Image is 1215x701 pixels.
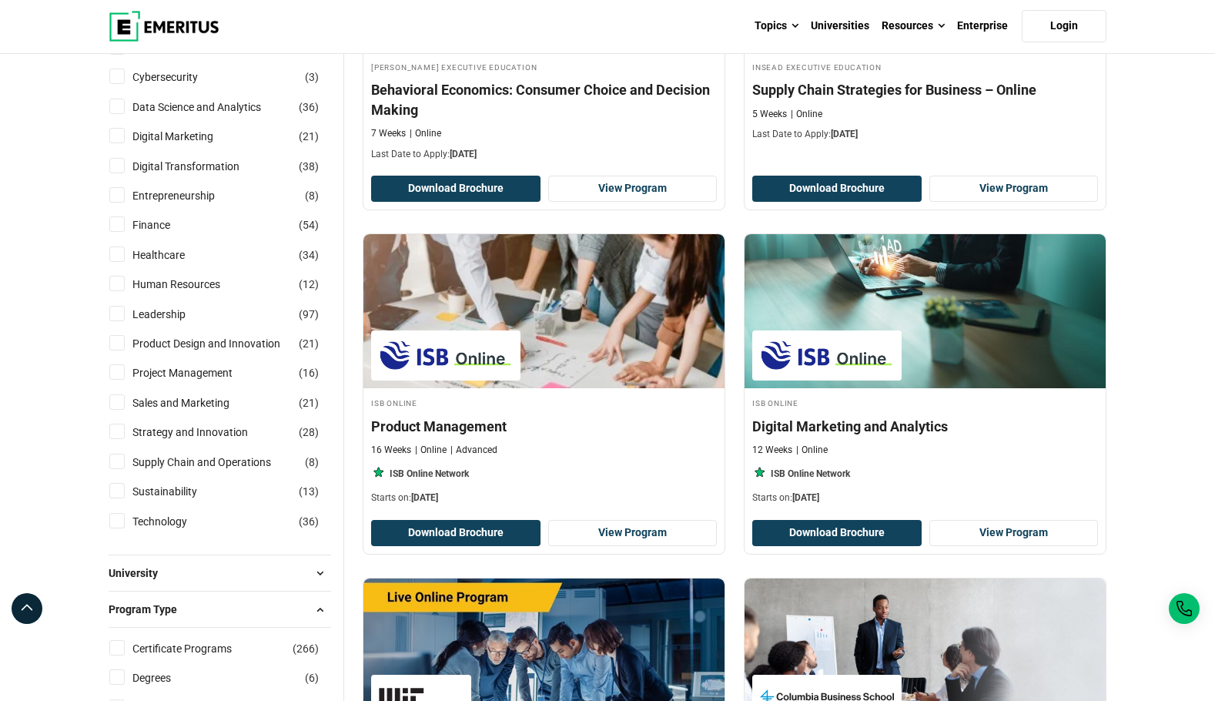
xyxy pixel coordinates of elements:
[929,520,1099,546] a: View Program
[371,444,411,457] p: 16 Weeks
[299,424,319,441] span: ( )
[371,491,717,505] p: Starts on:
[299,335,319,352] span: ( )
[305,69,319,86] span: ( )
[309,190,315,202] span: 8
[1022,10,1106,42] a: Login
[132,454,302,471] a: Supply Chain and Operations
[132,513,218,530] a: Technology
[309,456,315,468] span: 8
[132,669,202,686] a: Degrees
[303,101,315,113] span: 36
[132,424,279,441] a: Strategy and Innovation
[371,80,717,119] h4: Behavioral Economics: Consumer Choice and Decision Making
[132,69,229,86] a: Cybersecurity
[299,99,319,116] span: ( )
[299,483,319,500] span: ( )
[109,562,331,585] button: University
[305,454,319,471] span: ( )
[752,396,1098,409] h4: ISB Online
[752,417,1098,436] h4: Digital Marketing and Analytics
[410,127,441,140] p: Online
[303,515,315,528] span: 36
[299,247,319,263] span: ( )
[371,176,541,202] button: Download Brochure
[450,444,497,457] p: Advanced
[132,335,311,352] a: Product Design and Innovation
[296,642,315,655] span: 266
[771,468,850,481] p: ISB Online Network
[450,149,477,159] span: [DATE]
[379,338,513,373] img: ISB Online
[132,158,270,175] a: Digital Transformation
[299,128,319,145] span: ( )
[299,306,319,323] span: ( )
[132,216,201,233] a: Finance
[371,60,717,73] h4: [PERSON_NAME] Executive Education
[752,176,922,202] button: Download Brochure
[299,216,319,233] span: ( )
[929,176,1099,202] a: View Program
[411,492,438,503] span: [DATE]
[303,130,315,143] span: 21
[796,444,828,457] p: Online
[309,71,315,83] span: 3
[363,234,725,388] img: Product Management | Online Product Design and Innovation Course
[303,337,315,350] span: 21
[132,394,260,411] a: Sales and Marketing
[303,160,315,173] span: 38
[371,127,406,140] p: 7 Weeks
[303,426,315,438] span: 28
[548,520,718,546] a: View Program
[305,669,319,686] span: ( )
[305,187,319,204] span: ( )
[303,367,315,379] span: 16
[132,276,251,293] a: Human Resources
[132,128,244,145] a: Digital Marketing
[109,565,170,582] span: University
[745,234,1106,512] a: Digital Marketing Course by ISB Online - August 13, 2025 ISB Online ISB Online Digital Marketing ...
[303,308,315,320] span: 97
[791,108,822,121] p: Online
[299,364,319,381] span: ( )
[390,468,469,481] p: ISB Online Network
[303,485,315,498] span: 13
[371,148,717,161] p: Last Date to Apply:
[309,672,315,684] span: 6
[371,520,541,546] button: Download Brochure
[132,640,263,657] a: Certificate Programs
[293,640,319,657] span: ( )
[132,483,228,500] a: Sustainability
[415,444,447,457] p: Online
[363,234,725,512] a: Product Design and Innovation Course by ISB Online - August 13, 2025 ISB Online ISB Online Produc...
[745,234,1106,388] img: Digital Marketing and Analytics | Online Digital Marketing Course
[109,598,331,621] button: Program Type
[831,129,858,139] span: [DATE]
[303,249,315,261] span: 34
[752,128,1098,141] p: Last Date to Apply:
[132,306,216,323] a: Leadership
[752,108,787,121] p: 5 Weeks
[371,417,717,436] h4: Product Management
[303,219,315,231] span: 54
[303,278,315,290] span: 12
[132,247,216,263] a: Healthcare
[792,492,819,503] span: [DATE]
[132,99,292,116] a: Data Science and Analytics
[299,513,319,530] span: ( )
[760,338,894,373] img: ISB Online
[752,444,792,457] p: 12 Weeks
[132,187,246,204] a: Entrepreneurship
[752,80,1098,99] h4: Supply Chain Strategies for Business – Online
[752,491,1098,505] p: Starts on:
[299,394,319,411] span: ( )
[132,364,263,381] a: Project Management
[371,396,717,409] h4: ISB Online
[299,158,319,175] span: ( )
[109,601,189,618] span: Program Type
[299,276,319,293] span: ( )
[752,60,1098,73] h4: INSEAD Executive Education
[752,520,922,546] button: Download Brochure
[303,397,315,409] span: 21
[548,176,718,202] a: View Program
